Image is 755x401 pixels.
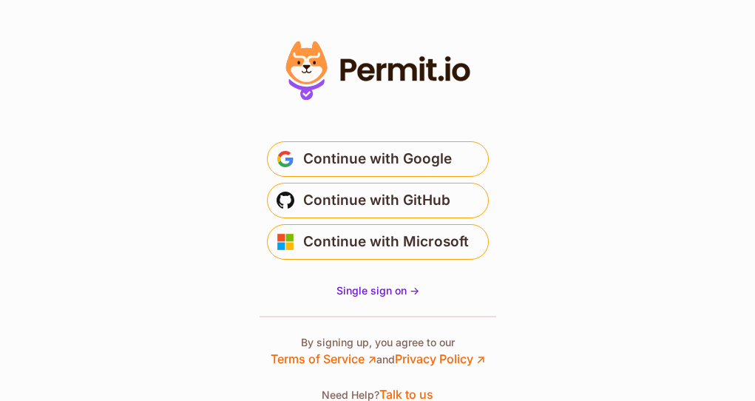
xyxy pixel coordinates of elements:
[271,351,376,366] a: Terms of Service ↗
[395,351,485,366] a: Privacy Policy ↗
[303,147,452,171] span: Continue with Google
[267,141,489,177] button: Continue with Google
[303,230,469,254] span: Continue with Microsoft
[303,189,450,212] span: Continue with GitHub
[336,284,419,297] span: Single sign on ->
[267,183,489,218] button: Continue with GitHub
[336,283,419,298] a: Single sign on ->
[271,335,485,368] p: By signing up, you agree to our and
[267,224,489,260] button: Continue with Microsoft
